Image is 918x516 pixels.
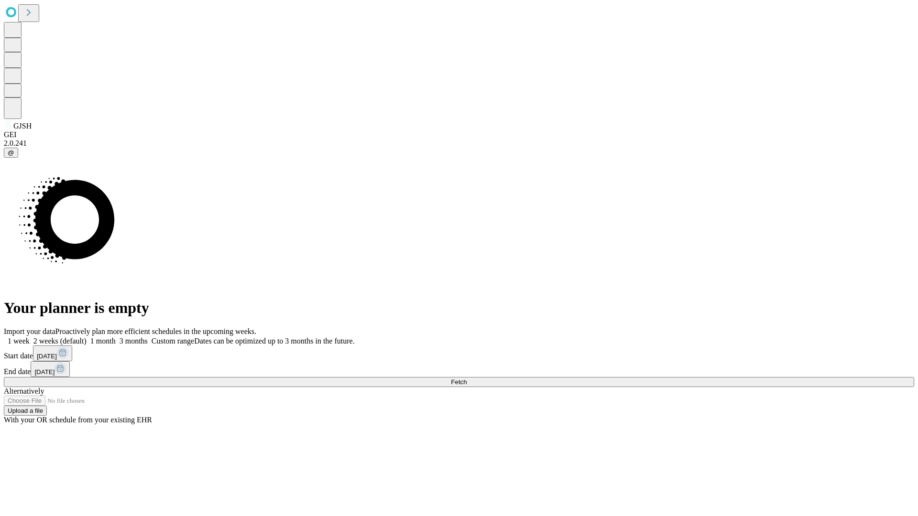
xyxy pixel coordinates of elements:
span: 1 week [8,337,30,345]
span: Dates can be optimized up to 3 months in the future. [194,337,354,345]
span: Alternatively [4,387,44,395]
span: Custom range [152,337,194,345]
span: Import your data [4,327,55,335]
span: 1 month [90,337,116,345]
button: Fetch [4,377,914,387]
button: [DATE] [33,345,72,361]
span: With your OR schedule from your existing EHR [4,416,152,424]
span: [DATE] [37,353,57,360]
div: End date [4,361,914,377]
div: GEI [4,130,914,139]
span: @ [8,149,14,156]
button: @ [4,148,18,158]
div: Start date [4,345,914,361]
span: Fetch [451,378,467,386]
button: Upload a file [4,406,47,416]
span: 2 weeks (default) [33,337,87,345]
span: [DATE] [34,368,55,376]
button: [DATE] [31,361,70,377]
span: 3 months [120,337,148,345]
span: GJSH [13,122,32,130]
span: Proactively plan more efficient schedules in the upcoming weeks. [55,327,256,335]
h1: Your planner is empty [4,299,914,317]
div: 2.0.241 [4,139,914,148]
